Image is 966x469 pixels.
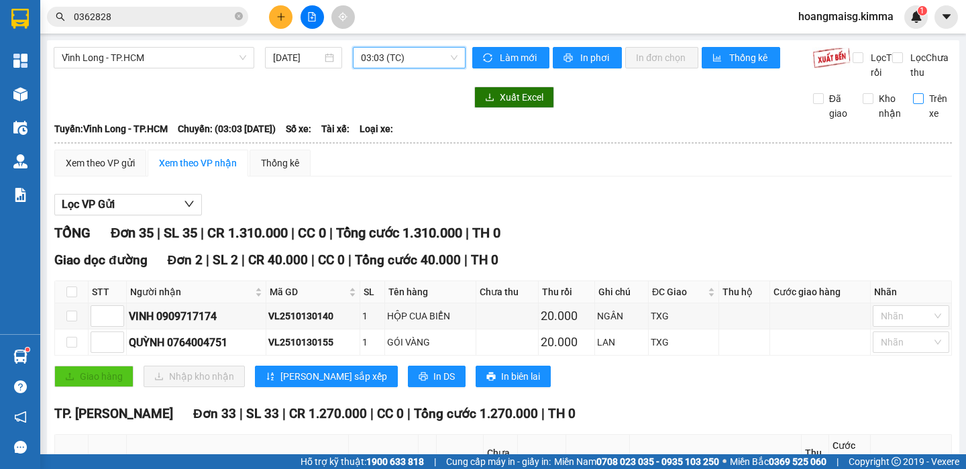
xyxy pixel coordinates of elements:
span: Làm mới [500,50,539,65]
span: Loại xe: [360,121,393,136]
span: SL 35 [164,225,197,241]
span: download [485,93,494,103]
span: copyright [892,457,901,466]
span: | [370,406,374,421]
div: VINH 0909717174 [129,308,264,325]
button: downloadXuất Excel [474,87,554,108]
span: Đơn 33 [193,406,236,421]
span: | [541,406,545,421]
span: sync [483,53,494,64]
span: | [291,225,294,241]
span: | [464,252,468,268]
span: Miền Nam [554,454,719,469]
button: syncLàm mới [472,47,549,68]
span: TP. [PERSON_NAME] [54,406,173,421]
span: Tài xế: [321,121,350,136]
div: HỘP CUA BIỂN [387,309,474,323]
img: 9k= [812,47,851,68]
span: Kho nhận [873,91,906,121]
span: CC 0 [377,406,404,421]
li: [PERSON_NAME] - 0931936768 [7,7,195,57]
span: printer [563,53,575,64]
span: | [466,225,469,241]
img: warehouse-icon [13,121,28,135]
span: Thống kê [729,50,769,65]
span: ⚪️ [722,459,727,464]
th: Tên hàng [385,281,476,303]
img: dashboard-icon [13,54,28,68]
button: printerIn biên lai [476,366,551,387]
span: In DS [433,369,455,384]
div: QUỲNH 0764004751 [129,334,264,351]
strong: 0708 023 035 - 0935 103 250 [596,456,719,467]
span: CR 1.310.000 [207,225,288,241]
sup: 1 [25,348,30,352]
button: bar-chartThống kê [702,47,780,68]
th: Ghi chú [595,281,649,303]
div: TXG [651,335,717,350]
span: Cung cấp máy in - giấy in: [446,454,551,469]
span: Giao dọc đường [54,252,148,268]
span: In biên lai [501,369,540,384]
span: printer [486,372,496,382]
span: | [348,252,352,268]
span: Hỗ trợ kỹ thuật: [301,454,424,469]
span: environment [93,90,102,99]
span: Vĩnh Long - TP.HCM [62,48,246,68]
span: | [206,252,209,268]
button: file-add [301,5,324,29]
img: warehouse-icon [13,350,28,364]
span: CC 0 [298,225,326,241]
img: warehouse-icon [13,87,28,101]
img: logo-vxr [11,9,29,29]
div: 20.000 [541,333,592,352]
span: notification [14,411,27,423]
span: CC 0 [318,252,345,268]
span: question-circle [14,380,27,393]
button: plus [269,5,292,29]
input: 14/10/2025 [273,50,322,65]
span: close-circle [235,11,243,23]
span: [PERSON_NAME] sắp xếp [280,369,387,384]
span: Tổng cước 1.270.000 [414,406,538,421]
span: Xuất Excel [500,90,543,105]
strong: 0369 525 060 [769,456,826,467]
span: caret-down [941,11,953,23]
span: hoangmaisg.kimma [788,8,904,25]
span: bar-chart [712,53,724,64]
span: sort-ascending [266,372,275,382]
img: logo.jpg [7,7,54,54]
span: Miền Bắc [730,454,826,469]
div: LAN [597,335,646,350]
li: VP Vĩnh Long [93,72,178,87]
strong: 1900 633 818 [366,456,424,467]
span: printer [419,372,428,382]
button: printerIn DS [408,366,466,387]
td: VL2510130155 [266,329,360,356]
span: ĐC Giao [633,453,788,468]
span: close-circle [235,12,243,20]
span: Đã giao [824,91,853,121]
span: | [241,252,245,268]
b: Tuyến: Vĩnh Long - TP.HCM [54,123,168,134]
span: | [239,406,243,421]
sup: 1 [918,6,927,15]
span: ĐC Giao [652,284,706,299]
span: SL 33 [246,406,279,421]
span: 1 [920,6,924,15]
span: Lọc Thu rồi [865,50,904,80]
span: down [184,199,195,209]
span: Trên xe [924,91,953,121]
span: Lọc Chưa thu [905,50,952,80]
img: icon-new-feature [910,11,922,23]
th: Chưa thu [476,281,539,303]
span: 03:03 (TC) [361,48,458,68]
div: Xem theo VP nhận [159,156,237,170]
button: aim [331,5,355,29]
span: TH 0 [471,252,498,268]
div: Thống kê [261,156,299,170]
img: warehouse-icon [13,154,28,168]
div: TXG [651,309,717,323]
div: NGÂN [597,309,646,323]
span: Tổng cước 1.310.000 [336,225,462,241]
